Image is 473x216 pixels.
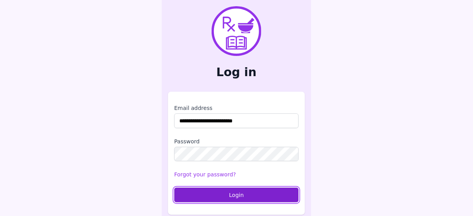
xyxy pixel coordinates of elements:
[174,104,299,112] label: Email address
[174,171,236,178] a: Forgot your password?
[168,65,305,79] h2: Log in
[174,138,299,145] label: Password
[212,6,261,56] img: PharmXellence Logo
[174,188,299,202] button: Login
